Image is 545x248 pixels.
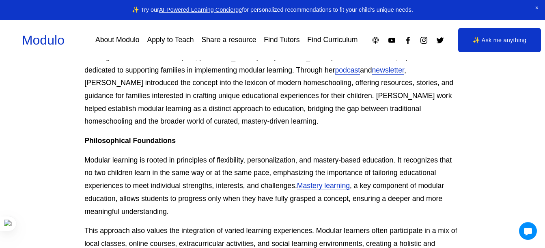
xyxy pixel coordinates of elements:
a: About Modulo [95,33,140,47]
a: YouTube [388,36,396,45]
strong: Philosophical Foundations [84,137,176,145]
a: newsletter [372,66,404,74]
a: Apple Podcasts [371,36,380,45]
p: Building on the success of her post, [PERSON_NAME] and [PERSON_NAME] co-founded Modulo, a platfor... [84,51,461,128]
p: Modular learning is rooted in principles of flexibility, personalization, and mastery-based educa... [84,154,461,218]
a: AI-Powered Learning Concierge [159,6,242,13]
a: Apply to Teach [147,33,194,47]
a: Share a resource [201,33,256,47]
a: podcast [335,66,360,74]
a: Modulo [22,33,65,47]
a: Find Tutors [264,33,299,47]
a: Facebook [404,36,412,45]
a: Instagram [420,36,428,45]
a: Mastery learning [297,182,350,190]
a: ✨ Ask me anything [458,28,541,52]
a: Twitter [436,36,444,45]
a: Find Curriculum [307,33,358,47]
